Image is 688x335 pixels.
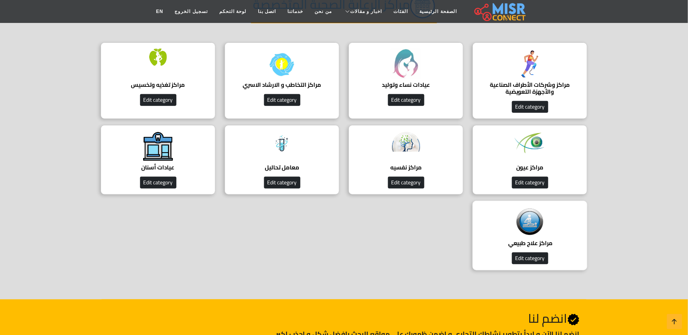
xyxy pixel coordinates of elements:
h2: انضم لنا [269,311,580,326]
img: xradYDijvQYZtZcjlICY.jpg [391,49,421,79]
a: عيادات نساء وتوليد Edit category [344,42,468,119]
a: الصفحة الرئيسية [414,4,463,19]
img: gIpupN7X8SjeRQMfmNkN.png [515,131,545,155]
h4: عيادات أسنان [112,164,204,171]
img: main.misr_connect [474,2,526,21]
a: مراكز نفسيه Edit category [344,125,468,195]
button: Edit category [388,177,424,189]
h4: مراكز عيون [484,164,576,171]
button: Edit category [264,177,300,189]
img: izRhhoHzLGTYDiorahbq.png [515,49,545,79]
a: معامل تحاليل Edit category [220,125,344,195]
a: الفئات [388,4,414,19]
img: 6K8IVd06W5KnREsNvdHu.png [143,131,173,162]
img: Anp4rxpYtpA3WxIVWqE7.jpg [267,131,297,156]
a: لوحة التحكم [214,4,252,19]
svg: Verified account [567,314,580,326]
img: TTQFfGw9V8xtBIboYzgd.png [515,207,545,237]
span: اخبار و مقالات [350,8,382,15]
h4: مراكز علاج طبيعي ‎ [484,240,576,247]
a: EN [150,4,169,19]
h4: مراكز نفسيه [360,164,452,171]
img: F8hspy63sH3vwY03SVUF.png [143,49,173,66]
img: ybReQUfhUKy6vzNg1UuV.png [391,131,421,152]
a: مراكز عيون Edit category [468,125,592,195]
a: اتصل بنا [252,4,282,19]
a: مراكز علاج طبيعي ‎ Edit category [468,201,592,270]
button: Edit category [388,94,424,106]
h4: معامل تحاليل [236,164,328,171]
h4: مراكز وشركات الأطراف الصناعية والأجهزة التعويضية [484,81,576,95]
a: من نحن [309,4,337,19]
a: اخبار و مقالات [337,4,388,19]
button: Edit category [264,94,300,106]
h4: مراكز التخاطب و الارشاد الاسري [236,81,328,88]
a: مراكز وشركات الأطراف الصناعية والأجهزة التعويضية Edit category [468,42,592,119]
button: Edit category [140,94,176,106]
a: عيادات أسنان Edit category [96,125,220,195]
a: مراكز تغذيه وتخسيس Edit category [96,42,220,119]
a: مراكز التخاطب و الارشاد الاسري Edit category [220,42,344,119]
a: تسجيل الخروج [169,4,214,19]
img: ZEDPJn4k2fyGo96O5Ukc.jpg [267,49,297,79]
button: Edit category [512,177,548,189]
button: Edit category [140,177,176,189]
a: خدماتنا [282,4,309,19]
button: Edit category [512,101,548,113]
h4: مراكز تغذيه وتخسيس [112,81,204,88]
h4: عيادات نساء وتوليد [360,81,452,88]
button: Edit category [512,252,548,264]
